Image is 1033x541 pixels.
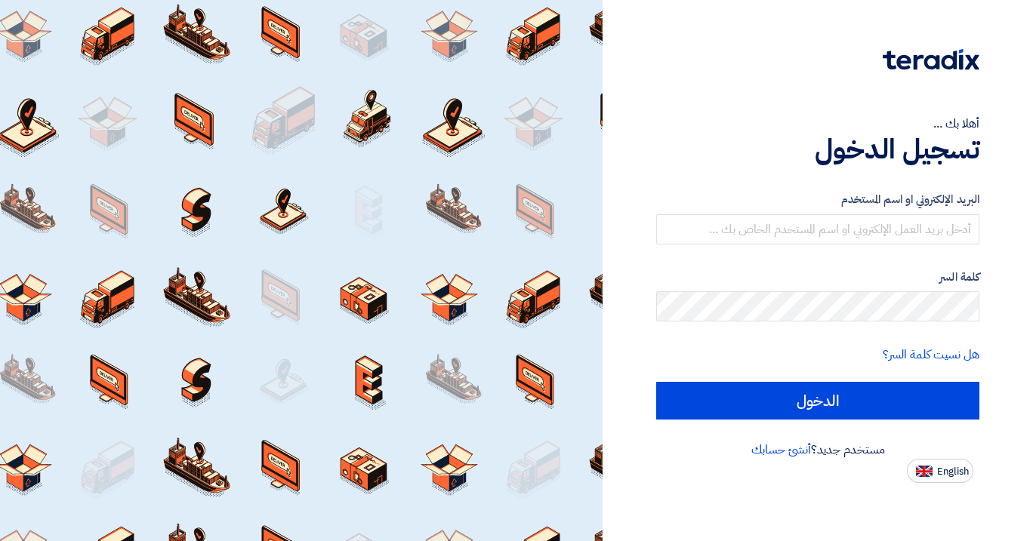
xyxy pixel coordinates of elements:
[656,269,979,286] label: كلمة السر
[883,49,979,70] img: Teradix logo
[656,214,979,244] input: أدخل بريد العمل الإلكتروني او اسم المستخدم الخاص بك ...
[751,441,811,459] a: أنشئ حسابك
[656,115,979,133] div: أهلا بك ...
[656,441,979,459] div: مستخدم جديد؟
[656,382,979,420] input: الدخول
[907,459,973,483] button: English
[916,466,933,477] img: en-US.png
[656,133,979,166] h1: تسجيل الدخول
[937,466,969,477] span: English
[883,346,979,364] a: هل نسيت كلمة السر؟
[656,191,979,208] label: البريد الإلكتروني او اسم المستخدم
